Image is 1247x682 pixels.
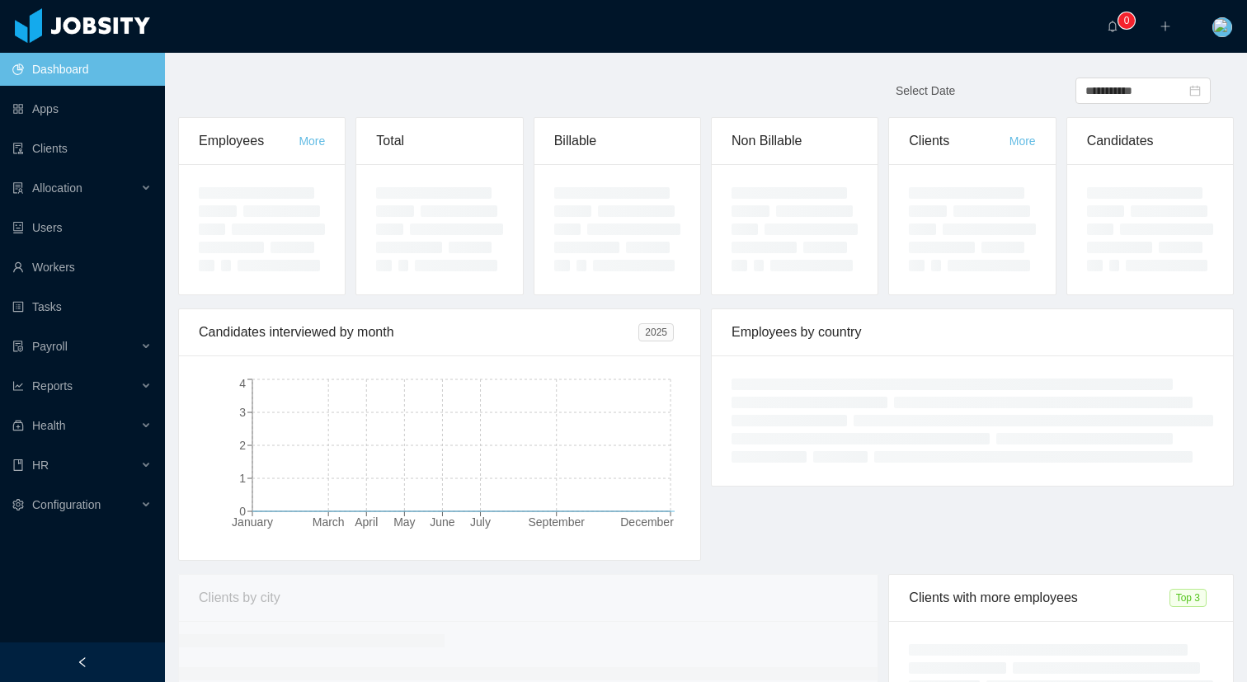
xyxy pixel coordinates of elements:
[355,515,378,529] tspan: April
[896,84,955,97] span: Select Date
[239,377,246,390] tspan: 4
[732,118,858,164] div: Non Billable
[12,290,152,323] a: icon: profileTasks
[199,309,638,355] div: Candidates interviewed by month
[1118,12,1135,29] sup: 0
[239,472,246,485] tspan: 1
[1169,589,1207,607] span: Top 3
[376,118,502,164] div: Total
[12,420,24,431] i: icon: medicine-box
[909,575,1169,621] div: Clients with more employees
[1212,17,1232,37] img: c3015e21-c54e-479a-ae8b-3e990d3f8e05_65fc739abb2c9.png
[12,92,152,125] a: icon: appstoreApps
[12,211,152,244] a: icon: robotUsers
[909,118,1009,164] div: Clients
[554,118,680,164] div: Billable
[232,515,273,529] tspan: January
[638,323,674,341] span: 2025
[12,182,24,194] i: icon: solution
[239,505,246,518] tspan: 0
[1189,85,1201,96] i: icon: calendar
[32,419,65,432] span: Health
[12,341,24,352] i: icon: file-protect
[528,515,585,529] tspan: September
[199,118,299,164] div: Employees
[239,439,246,452] tspan: 2
[12,499,24,510] i: icon: setting
[1087,118,1213,164] div: Candidates
[32,459,49,472] span: HR
[32,498,101,511] span: Configuration
[1009,134,1036,148] a: More
[32,379,73,393] span: Reports
[1160,21,1171,32] i: icon: plus
[12,251,152,284] a: icon: userWorkers
[470,515,491,529] tspan: July
[620,515,674,529] tspan: December
[1107,21,1118,32] i: icon: bell
[239,406,246,419] tspan: 3
[12,459,24,471] i: icon: book
[732,309,1213,355] div: Employees by country
[32,340,68,353] span: Payroll
[12,380,24,392] i: icon: line-chart
[430,515,455,529] tspan: June
[12,53,152,86] a: icon: pie-chartDashboard
[313,515,345,529] tspan: March
[299,134,325,148] a: More
[12,132,152,165] a: icon: auditClients
[393,515,415,529] tspan: May
[32,181,82,195] span: Allocation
